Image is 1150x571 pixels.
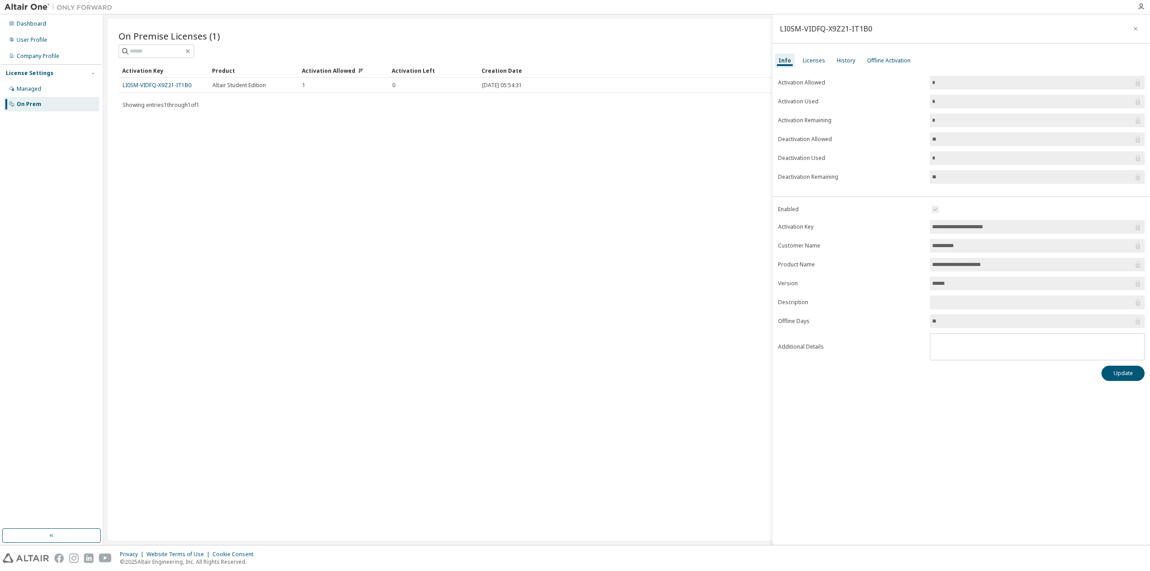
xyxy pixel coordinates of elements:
div: Activation Allowed [302,63,385,78]
label: Deactivation Remaining [778,173,924,181]
div: Activation Left [392,63,474,78]
div: Info [778,57,791,64]
div: Dashboard [17,20,46,27]
div: Managed [17,85,41,93]
img: youtube.svg [99,553,112,563]
a: LI0SM-VIDFQ-X9Z21-IT1B0 [123,81,191,89]
button: Update [1101,366,1145,381]
p: © 2025 Altair Engineering, Inc. All Rights Reserved. [120,558,259,566]
div: Activation Key [122,63,205,78]
label: Offline Days [778,318,924,325]
div: License Settings [6,70,53,77]
div: Offline Activation [867,57,911,64]
img: linkedin.svg [84,553,93,563]
div: Privacy [120,551,146,558]
label: Enabled [778,206,924,213]
div: Website Terms of Use [146,551,212,558]
label: Activation Allowed [778,79,924,86]
img: Altair One [4,3,117,12]
label: Deactivation Allowed [778,136,924,143]
span: 1 [302,82,305,89]
label: Activation Used [778,98,924,105]
div: Cookie Consent [212,551,259,558]
div: Company Profile [17,53,59,60]
label: Customer Name [778,242,924,249]
span: 0 [392,82,395,89]
span: Altair Student Edition [212,82,266,89]
div: History [837,57,855,64]
label: Version [778,280,924,287]
img: altair_logo.svg [3,553,49,563]
div: On Prem [17,101,41,108]
div: Creation Date [482,63,1095,78]
div: Licenses [803,57,825,64]
div: User Profile [17,36,47,44]
img: facebook.svg [54,553,64,563]
label: Activation Remaining [778,117,924,124]
label: Description [778,299,924,306]
span: Showing entries 1 through 1 of 1 [123,101,199,109]
span: On Premise Licenses (1) [119,30,220,42]
div: LI0SM-VIDFQ-X9Z21-IT1B0 [780,25,872,32]
img: instagram.svg [69,553,79,563]
label: Deactivation Used [778,155,924,162]
span: [DATE] 05:54:31 [482,82,522,89]
label: Activation Key [778,223,924,230]
label: Product Name [778,261,924,268]
div: Product [212,63,295,78]
label: Additional Details [778,343,924,350]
